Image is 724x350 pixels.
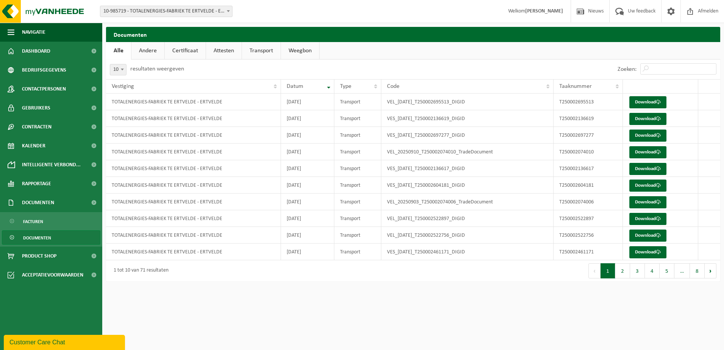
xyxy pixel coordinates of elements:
[334,194,381,210] td: Transport
[381,160,554,177] td: VES_[DATE]_T250002136617_DIGID
[22,174,51,193] span: Rapportage
[110,264,169,278] div: 1 tot 10 van 71 resultaten
[334,127,381,144] td: Transport
[281,160,334,177] td: [DATE]
[629,96,666,108] a: Download
[22,80,66,98] span: Contactpersonen
[601,263,615,278] button: 1
[106,244,281,260] td: TOTALENERGIES-FABRIEK TE ERTVELDE - ERTVELDE
[334,210,381,227] td: Transport
[131,42,164,59] a: Andere
[554,177,623,194] td: T250002604181
[287,83,303,89] span: Datum
[629,230,666,242] a: Download
[206,42,242,59] a: Attesten
[705,263,716,278] button: Next
[106,127,281,144] td: TOTALENERGIES-FABRIEK TE ERTVELDE - ERTVELDE
[381,244,554,260] td: VES_[DATE]_T250002461171_DIGID
[629,213,666,225] a: Download
[22,136,45,155] span: Kalender
[381,144,554,160] td: VEL_20250910_T250002074010_TradeDocument
[381,177,554,194] td: VES_[DATE]_T250002604181_DIGID
[381,227,554,244] td: VEL_[DATE]_T250002522756_DIGID
[588,263,601,278] button: Previous
[334,244,381,260] td: Transport
[629,163,666,175] a: Download
[106,144,281,160] td: TOTALENERGIES-FABRIEK TE ERTVELDE - ERTVELDE
[106,27,720,42] h2: Documenten
[629,146,666,158] a: Download
[554,227,623,244] td: T250002522756
[130,66,184,72] label: resultaten weergeven
[281,194,334,210] td: [DATE]
[381,110,554,127] td: VES_[DATE]_T250002136619_DIGID
[22,193,54,212] span: Documenten
[554,110,623,127] td: T250002136619
[106,194,281,210] td: TOTALENERGIES-FABRIEK TE ERTVELDE - ERTVELDE
[554,244,623,260] td: T250002461171
[106,94,281,110] td: TOTALENERGIES-FABRIEK TE ERTVELDE - ERTVELDE
[22,23,45,42] span: Navigatie
[22,61,66,80] span: Bedrijfsgegevens
[618,66,637,72] label: Zoeken:
[100,6,232,17] span: 10-985719 - TOTALENERGIES-FABRIEK TE ERTVELDE - ERTVELDE
[340,83,351,89] span: Type
[242,42,281,59] a: Transport
[334,94,381,110] td: Transport
[2,230,100,245] a: Documenten
[554,94,623,110] td: T250002695513
[334,160,381,177] td: Transport
[660,263,674,278] button: 5
[554,160,623,177] td: T250002136617
[281,177,334,194] td: [DATE]
[22,155,81,174] span: Intelligente verbond...
[22,98,50,117] span: Gebruikers
[22,266,83,284] span: Acceptatievoorwaarden
[281,42,319,59] a: Weegbon
[645,263,660,278] button: 4
[381,194,554,210] td: VEL_20250903_T250002074006_TradeDocument
[525,8,563,14] strong: [PERSON_NAME]
[100,6,232,17] span: 10-985719 - TOTALENERGIES-FABRIEK TE ERTVELDE - ERTVELDE
[615,263,630,278] button: 2
[554,194,623,210] td: T250002074006
[334,177,381,194] td: Transport
[106,227,281,244] td: TOTALENERGIES-FABRIEK TE ERTVELDE - ERTVELDE
[4,333,126,350] iframe: chat widget
[629,246,666,258] a: Download
[281,127,334,144] td: [DATE]
[106,42,131,59] a: Alle
[23,231,51,245] span: Documenten
[554,127,623,144] td: T250002697277
[630,263,645,278] button: 3
[22,117,51,136] span: Contracten
[106,177,281,194] td: TOTALENERGIES-FABRIEK TE ERTVELDE - ERTVELDE
[334,227,381,244] td: Transport
[629,113,666,125] a: Download
[387,83,399,89] span: Code
[106,110,281,127] td: TOTALENERGIES-FABRIEK TE ERTVELDE - ERTVELDE
[629,180,666,192] a: Download
[2,214,100,228] a: Facturen
[106,160,281,177] td: TOTALENERGIES-FABRIEK TE ERTVELDE - ERTVELDE
[334,110,381,127] td: Transport
[281,110,334,127] td: [DATE]
[554,210,623,227] td: T250002522897
[334,144,381,160] td: Transport
[165,42,206,59] a: Certificaat
[629,196,666,208] a: Download
[22,247,56,266] span: Product Shop
[112,83,134,89] span: Vestiging
[629,130,666,142] a: Download
[554,144,623,160] td: T250002074010
[281,210,334,227] td: [DATE]
[674,263,690,278] span: …
[381,94,554,110] td: VEL_[DATE]_T250002695513_DIGID
[690,263,705,278] button: 8
[281,227,334,244] td: [DATE]
[106,210,281,227] td: TOTALENERGIES-FABRIEK TE ERTVELDE - ERTVELDE
[381,210,554,227] td: VEL_[DATE]_T250002522897_DIGID
[559,83,592,89] span: Taaknummer
[110,64,126,75] span: 10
